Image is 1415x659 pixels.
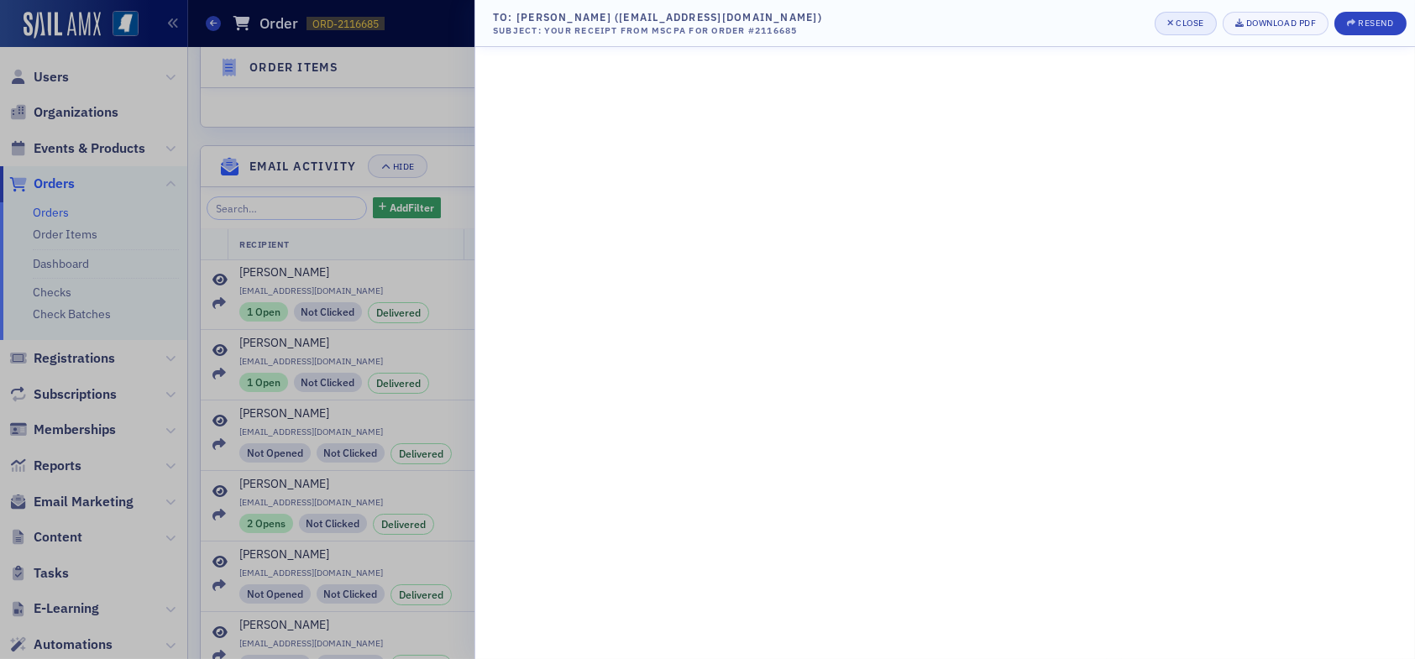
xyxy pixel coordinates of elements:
[1223,12,1329,35] a: Download PDF
[493,24,822,38] div: Subject: Your Receipt from MSCPA for Order #2116685
[1334,12,1406,35] button: Resend
[493,9,822,24] div: To: [PERSON_NAME] ([EMAIL_ADDRESS][DOMAIN_NAME])
[1246,18,1316,28] div: Download PDF
[1176,18,1204,28] div: Close
[1358,18,1393,28] div: Resend
[1155,12,1217,35] button: Close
